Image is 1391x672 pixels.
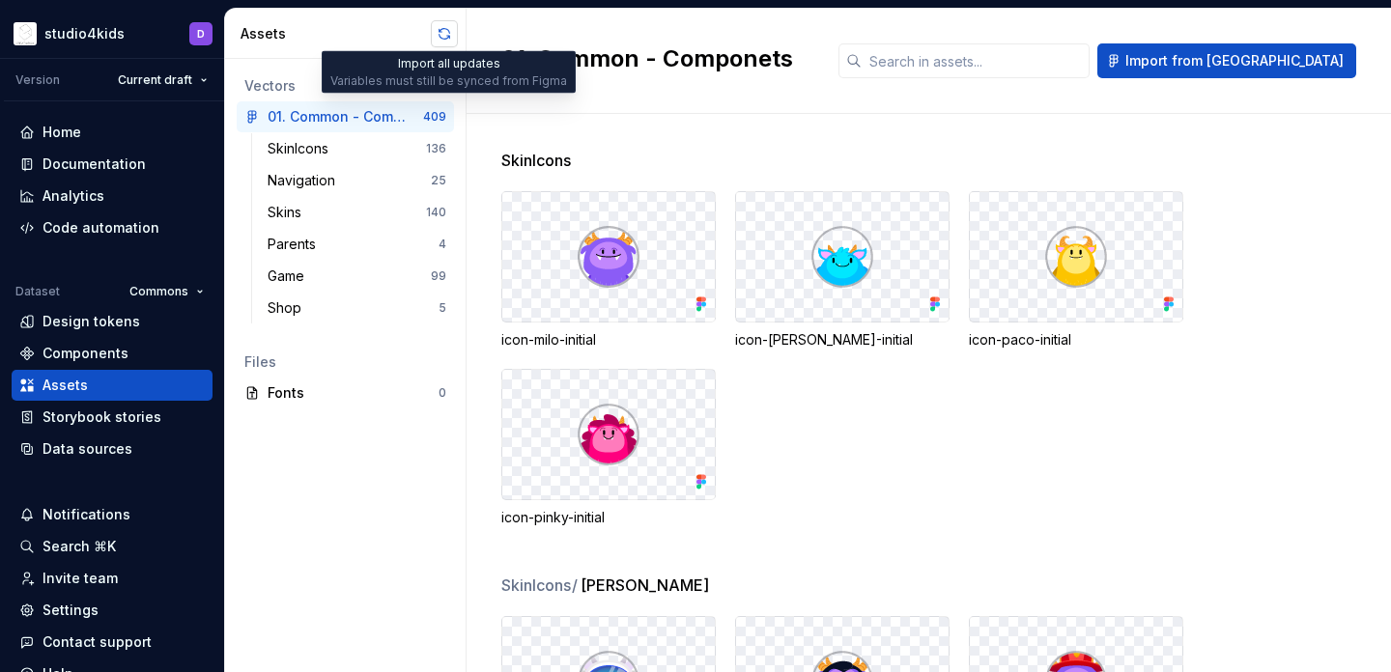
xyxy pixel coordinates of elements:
[572,575,578,595] span: /
[43,632,152,652] div: Contact support
[260,293,454,323] a: Shop5
[431,173,446,188] div: 25
[439,300,446,316] div: 5
[426,205,446,220] div: 140
[12,117,213,148] a: Home
[501,149,571,172] span: SkinIcons
[12,149,213,180] a: Documentation
[581,574,709,597] span: [PERSON_NAME]
[118,72,192,88] span: Current draft
[268,298,309,318] div: Shop
[268,139,336,158] div: SkinIcons
[322,51,576,94] div: Import all updates
[268,266,312,286] div: Game
[12,627,213,658] button: Contact support
[43,218,159,238] div: Code automation
[426,141,446,156] div: 136
[12,595,213,626] a: Settings
[237,101,454,132] a: 01. Common - Componets409
[12,563,213,594] a: Invite team
[12,306,213,337] a: Design tokens
[121,278,213,305] button: Commons
[260,165,454,196] a: Navigation25
[43,569,118,588] div: Invite team
[12,181,213,211] a: Analytics
[260,197,454,228] a: Skins140
[330,73,567,89] div: Variables must still be synced from Figma
[43,376,88,395] div: Assets
[241,24,431,43] div: Assets
[423,109,446,125] div: 409
[12,402,213,433] a: Storybook stories
[1125,51,1344,70] span: Import from [GEOGRAPHIC_DATA]
[268,235,324,254] div: Parents
[43,312,140,331] div: Design tokens
[4,13,220,54] button: studio4kidsD
[501,330,716,350] div: icon-milo-initial
[12,531,213,562] button: Search ⌘K
[43,601,99,620] div: Settings
[12,499,213,530] button: Notifications
[15,284,60,299] div: Dataset
[43,186,104,206] div: Analytics
[43,537,116,556] div: Search ⌘K
[15,72,60,88] div: Version
[501,508,716,527] div: icon-pinky-initial
[862,43,1090,78] input: Search in assets...
[43,439,132,459] div: Data sources
[969,330,1183,350] div: icon-paco-initial
[268,203,309,222] div: Skins
[12,212,213,243] a: Code automation
[244,352,446,372] div: Files
[12,338,213,369] a: Components
[14,22,37,45] img: f1dd3a2a-5342-4756-bcfa-e9eec4c7fc0d.png
[12,434,213,464] a: Data sources
[260,261,454,292] a: Game99
[501,574,579,597] span: SkinIcons
[244,76,446,96] div: Vectors
[43,505,130,524] div: Notifications
[129,284,188,299] span: Commons
[439,385,446,401] div: 0
[1097,43,1356,78] button: Import from [GEOGRAPHIC_DATA]
[43,344,128,363] div: Components
[260,133,454,164] a: SkinIcons136
[237,378,454,408] a: Fonts0
[439,237,446,252] div: 4
[43,154,146,174] div: Documentation
[109,67,216,94] button: Current draft
[501,43,815,74] h2: 01. Common - Componets
[260,229,454,260] a: Parents4
[43,407,161,427] div: Storybook stories
[43,123,81,142] div: Home
[268,107,412,126] div: 01. Common - Componets
[268,171,343,190] div: Navigation
[44,24,125,43] div: studio4kids
[735,330,950,350] div: icon-[PERSON_NAME]-initial
[268,383,439,403] div: Fonts
[12,370,213,401] a: Assets
[431,268,446,284] div: 99
[197,26,205,42] div: D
